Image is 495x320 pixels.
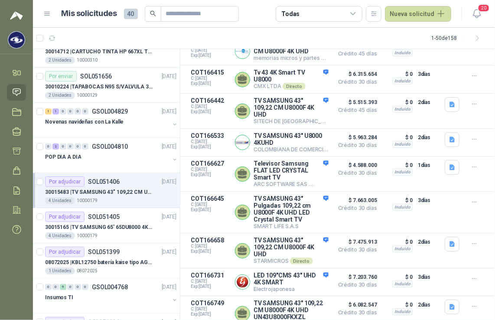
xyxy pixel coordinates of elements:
[334,160,377,170] span: $ 4.588.000
[254,181,329,188] p: ARC SOFTWARE SAS
[334,69,377,79] span: $ 6.315.654
[77,232,98,239] p: 10000179
[191,76,230,81] span: C: [DATE]
[45,176,85,187] div: Por adjudicar
[191,109,230,114] span: Exp: [DATE]
[382,69,413,79] p: $ 0
[75,284,81,290] div: 0
[77,92,98,99] p: 10000129
[382,272,413,282] p: $ 0
[33,33,180,68] a: Por adjudicarSOL051745[DATE] 30014712 |CARTUCHO TINTA HP 667XL TRICOLOR2 Unidades10000310
[392,169,413,176] div: Incluido
[191,132,230,139] p: COT166533
[45,71,77,82] div: Por enviar
[162,72,176,81] p: [DATE]
[191,48,230,53] span: C: [DATE]
[254,55,329,62] p: memorias micros y partes sas
[45,197,75,204] div: 4 Unidades
[45,294,73,302] p: Insumos TI
[92,108,128,114] p: GSOL004829
[52,108,59,114] div: 1
[191,207,230,212] span: Exp: [DATE]
[334,237,377,247] span: $ 7.475.913
[418,300,440,310] p: 2 días
[334,300,377,310] span: $ 6.082.547
[334,206,377,211] span: Crédito 30 días
[150,10,156,16] span: search
[77,268,98,274] p: 08072025
[382,195,413,206] p: $ 0
[290,258,313,264] div: Directo
[334,310,377,315] span: Crédito 30 días
[382,97,413,108] p: $ 0
[88,179,120,185] p: SOL051406
[235,275,250,289] img: Company Logo
[45,268,75,274] div: 1 Unidades
[45,258,153,267] p: 08072025 | KBL12750 batería kaise tipo AGM: 12V 75Ah
[88,249,120,255] p: SOL051399
[191,53,230,58] span: Exp: [DATE]
[191,284,230,289] span: Exp: [DATE]
[191,69,230,76] p: COT166415
[191,237,230,244] p: COT166658
[191,249,230,254] span: Exp: [DATE]
[45,141,178,169] a: 0 2 0 0 0 0 GSOL004810[DATE] POP DIA A DIA
[334,132,377,143] span: $ 5.963.284
[92,144,128,150] p: GSOL004810
[418,97,440,108] p: 2 días
[309,181,332,188] div: Directo
[392,281,413,287] div: Incluido
[191,307,230,312] span: C: [DATE]
[67,284,74,290] div: 0
[60,108,66,114] div: 0
[45,106,178,134] a: 1 1 0 0 0 0 GSOL004829[DATE] Novenas navideñas con La Kalle
[283,83,306,90] div: Directo
[392,204,413,211] div: Incluido
[191,144,230,150] span: Exp: [DATE]
[33,173,180,208] a: Por adjudicarSOL051406[DATE] 30015483 |TV SAMSUNG 43" 109,22 CM U8000F 4K UHD4 Unidades10000179
[254,69,329,83] p: Tv 43 4K Smart TV U8000
[334,79,377,85] span: Crédito 30 días
[191,300,230,307] p: COT166749
[45,232,75,239] div: 4 Unidades
[254,83,329,90] p: CMX LTDA
[191,202,230,207] span: C: [DATE]
[191,104,230,109] span: C: [DATE]
[392,245,413,252] div: Incluido
[254,258,329,264] p: STARMICROS
[10,10,23,21] img: Logo peakr
[45,118,124,126] p: Novenas navideñas con La Kalle
[92,284,128,290] p: GSOL004768
[392,141,413,148] div: Incluido
[254,118,329,125] p: SITECH DE [GEOGRAPHIC_DATA] SAS
[52,144,59,150] div: 2
[235,135,250,150] img: Company Logo
[254,272,329,286] p: LED 109"CMS 43" UHD 4K SMART
[33,68,180,103] a: Por enviarSOL051656[DATE] 30010224 |TAPABOCAS N95 S/VALVULA 3M 90102 Unidades10000129
[418,237,440,247] p: 2 días
[254,160,329,181] p: Televisor Samsung FLAT LED CRYSTAL Smart TV
[254,223,329,229] p: SMART LIFE S.A.S
[162,143,176,151] p: [DATE]
[281,9,300,19] div: Todas
[33,243,180,278] a: Por adjudicarSOL051399[DATE] 08072025 |KBL12750 batería kaise tipo AGM: 12V 75Ah1 Unidades08072025
[418,160,440,170] p: 1 días
[45,144,52,150] div: 0
[45,57,75,64] div: 2 Unidades
[254,97,329,118] p: TV SAMSUNG 43" 109,22 CM U8000F 4K UHD
[45,223,153,232] p: 30015165 | TV SAMSUNG 65' 65DU8000 4K UHD LED
[254,195,329,223] p: TV SAMSUNG 43" Pulgadas 109,22 cm U8000F 4K UHD LED Crystal Smart TV
[392,49,413,56] div: Incluido
[82,144,88,150] div: 0
[191,139,230,144] span: C: [DATE]
[45,212,85,222] div: Por adjudicar
[382,160,413,170] p: $ 0
[191,195,230,202] p: COT166645
[334,51,377,56] span: Crédito 45 días
[45,48,153,56] p: 30014712 | CARTUCHO TINTA HP 667XL TRICOLOR
[162,108,176,116] p: [DATE]
[75,108,81,114] div: 0
[191,244,230,249] span: C: [DATE]
[334,247,377,252] span: Crédito 30 días
[45,282,178,310] a: 0 0 9 0 0 0 GSOL004768[DATE] Insumos TI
